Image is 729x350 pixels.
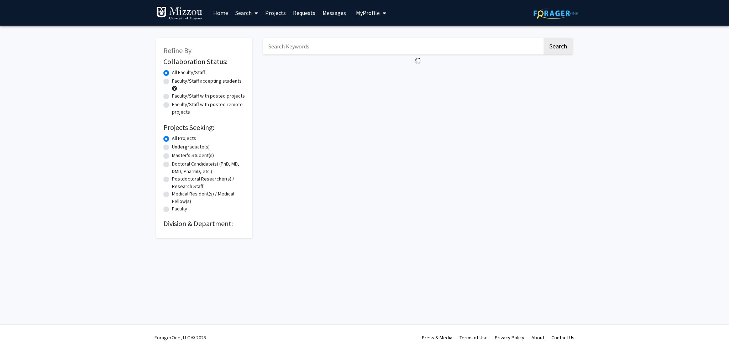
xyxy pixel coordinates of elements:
[172,152,214,159] label: Master's Student(s)
[172,69,205,76] label: All Faculty/Staff
[172,135,196,142] label: All Projects
[163,46,192,55] span: Refine By
[172,175,245,190] label: Postdoctoral Researcher(s) / Research Staff
[172,77,242,85] label: Faculty/Staff accepting students
[263,67,573,83] nav: Page navigation
[156,6,203,21] img: University of Missouri Logo
[412,54,424,67] img: Loading
[495,334,524,341] a: Privacy Policy
[460,334,488,341] a: Terms of Use
[163,123,245,132] h2: Projects Seeking:
[172,101,245,116] label: Faculty/Staff with posted remote projects
[232,0,262,25] a: Search
[163,57,245,66] h2: Collaboration Status:
[319,0,350,25] a: Messages
[551,334,575,341] a: Contact Us
[262,0,289,25] a: Projects
[154,325,206,350] div: ForagerOne, LLC © 2025
[263,38,542,54] input: Search Keywords
[531,334,544,341] a: About
[163,219,245,228] h2: Division & Department:
[172,190,245,205] label: Medical Resident(s) / Medical Fellow(s)
[172,92,245,100] label: Faculty/Staff with posted projects
[289,0,319,25] a: Requests
[534,8,578,19] img: ForagerOne Logo
[544,38,573,54] button: Search
[356,9,380,16] span: My Profile
[172,205,187,213] label: Faculty
[172,143,210,151] label: Undergraduate(s)
[422,334,452,341] a: Press & Media
[172,160,245,175] label: Doctoral Candidate(s) (PhD, MD, DMD, PharmD, etc.)
[210,0,232,25] a: Home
